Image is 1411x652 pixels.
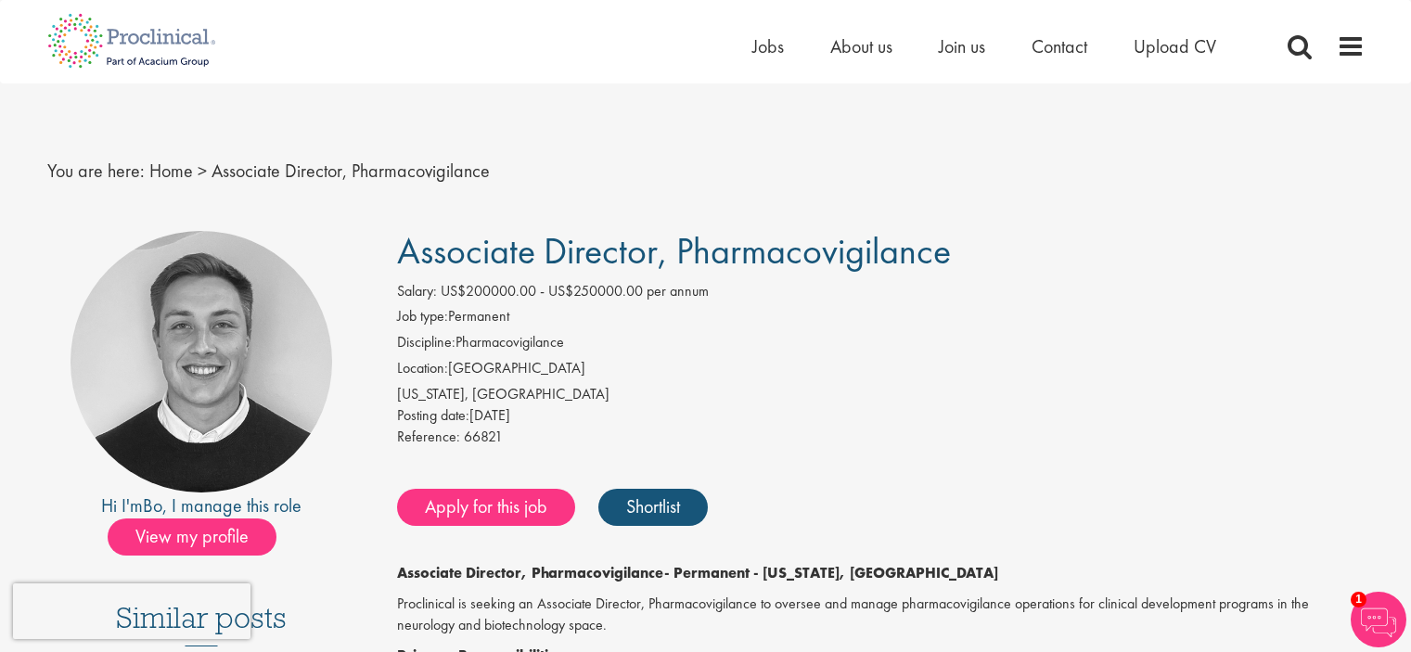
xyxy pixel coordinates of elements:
li: [GEOGRAPHIC_DATA] [397,358,1365,384]
span: 66821 [464,427,503,446]
iframe: reCAPTCHA [13,583,250,639]
span: You are here: [47,159,145,183]
span: > [198,159,207,183]
strong: Associate Director, Pharmacovigilance [397,563,664,582]
span: Associate Director, Pharmacovigilance [212,159,490,183]
a: Upload CV [1134,34,1216,58]
span: Associate Director, Pharmacovigilance [397,227,951,275]
p: Proclinical is seeking an Associate Director, Pharmacovigilance to oversee and manage pharmacovig... [397,594,1365,636]
img: imeage of recruiter Bo Forsen [71,231,332,492]
label: Salary: [397,281,437,302]
a: Join us [939,34,985,58]
label: Job type: [397,306,448,327]
label: Reference: [397,427,460,448]
div: [DATE] [397,405,1365,427]
div: [US_STATE], [GEOGRAPHIC_DATA] [397,384,1365,405]
span: 1 [1351,592,1366,607]
span: View my profile [108,518,276,556]
div: Hi I'm , I manage this role [47,492,356,519]
span: US$200000.00 - US$250000.00 per annum [441,281,709,300]
img: Chatbot [1351,592,1406,647]
a: breadcrumb link [149,159,193,183]
span: Posting date: [397,405,469,425]
a: Contact [1032,34,1087,58]
label: Location: [397,358,448,379]
li: Pharmacovigilance [397,332,1365,358]
a: Apply for this job [397,489,575,526]
li: Permanent [397,306,1365,332]
a: Bo [143,493,162,518]
label: Discipline: [397,332,455,353]
a: Jobs [752,34,784,58]
a: About us [830,34,892,58]
strong: - Permanent - [US_STATE], [GEOGRAPHIC_DATA] [664,563,998,582]
a: View my profile [108,522,295,546]
a: Shortlist [598,489,708,526]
